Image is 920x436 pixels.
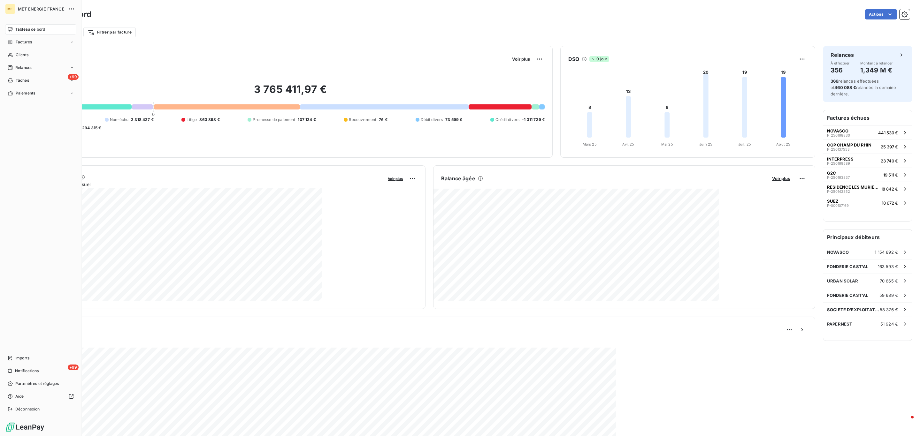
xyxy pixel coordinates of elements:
[898,414,914,430] iframe: Intercom live chat
[865,9,897,19] button: Actions
[68,365,79,370] span: +99
[827,128,848,133] span: NOVASCO
[5,4,15,14] div: ME
[823,168,912,182] button: G2CF-25016383719 511 €
[770,176,792,181] button: Voir plus
[510,56,532,62] button: Voir plus
[823,139,912,154] button: COP CHAMP DU RHINF-25013755325 397 €
[298,117,316,123] span: 107 124 €
[386,176,405,181] button: Voir plus
[827,142,871,147] span: COP CHAMP DU RHIN
[622,142,634,147] tspan: Avr. 25
[589,56,609,62] span: 0 jour
[827,293,868,298] span: FONDERIE CAST'AL
[445,117,462,123] span: 73 599 €
[827,307,880,312] span: SOCIETE D'EXPLOITATION DES MARCHES COMMUNAUX
[823,110,912,125] h6: Factures échues
[349,117,376,123] span: Recouvrement
[878,130,898,135] span: 441 530 €
[882,200,898,206] span: 18 672 €
[15,65,32,71] span: Relances
[199,117,219,123] span: 863 898 €
[568,55,579,63] h6: DSO
[522,117,545,123] span: -1 311 729 €
[421,117,443,123] span: Débit divers
[827,199,839,204] span: SUEZ
[495,117,519,123] span: Crédit divers
[253,117,295,123] span: Promesse de paiement
[131,117,154,123] span: 2 318 427 €
[36,181,383,188] span: Chiffre d'affaires mensuel
[875,250,898,255] span: 1 154 692 €
[827,133,850,137] span: F-250168830
[827,170,836,176] span: G2C
[881,144,898,149] span: 25 397 €
[880,321,898,327] span: 51 924 €
[831,61,850,65] span: À effectuer
[880,278,898,283] span: 70 665 €
[860,65,893,75] h4: 1,349 M €
[512,56,530,62] span: Voir plus
[152,112,155,117] span: 0
[583,142,597,147] tspan: Mars 25
[15,368,39,374] span: Notifications
[5,88,76,98] a: Paiements
[699,142,712,147] tspan: Juin 25
[878,264,898,269] span: 163 593 €
[827,264,868,269] span: FONDERIE CAST'AL
[68,74,79,80] span: +99
[880,307,898,312] span: 58 376 €
[187,117,197,123] span: Litige
[831,79,838,84] span: 366
[5,422,45,432] img: Logo LeanPay
[15,355,29,361] span: Imports
[823,125,912,139] button: NOVASCOF-250168830441 530 €
[823,229,912,245] h6: Principaux débiteurs
[834,85,856,90] span: 460 088 €
[16,52,28,58] span: Clients
[16,90,35,96] span: Paiements
[5,379,76,389] a: Paramètres et réglages
[827,321,852,327] span: PAPERNEST
[827,278,858,283] span: URBAN SOLAR
[738,142,751,147] tspan: Juil. 25
[5,50,76,60] a: Clients
[776,142,790,147] tspan: Août 25
[823,182,912,196] button: RESIDENCE LES MURIERSF-25014235218 842 €
[15,394,24,399] span: Aide
[83,27,136,37] button: Filtrer par facture
[15,406,40,412] span: Déconnexion
[5,75,76,86] a: +99Tâches
[5,391,76,402] a: Aide
[661,142,673,147] tspan: Mai 25
[110,117,128,123] span: Non-échu
[80,125,101,131] span: -294 315 €
[827,176,850,179] span: F-250163837
[831,65,850,75] h4: 356
[881,186,898,192] span: 18 842 €
[379,117,387,123] span: 76 €
[15,381,59,387] span: Paramètres et réglages
[15,26,45,32] span: Tableau de bord
[881,158,898,163] span: 23 740 €
[831,51,854,59] h6: Relances
[827,147,850,151] span: F-250137553
[831,79,896,96] span: relances effectuées et relancés la semaine dernière.
[883,172,898,177] span: 19 511 €
[16,39,32,45] span: Factures
[827,190,850,193] span: F-250142352
[5,37,76,47] a: Factures
[5,353,76,363] a: Imports
[827,204,849,207] span: F-000107169
[827,162,850,165] span: F-250169589
[827,156,854,162] span: INTERPRESS
[879,293,898,298] span: 59 689 €
[827,250,849,255] span: NOVASCO
[16,78,29,83] span: Tâches
[36,83,545,102] h2: 3 765 411,97 €
[823,154,912,168] button: INTERPRESSF-25016958923 740 €
[5,24,76,34] a: Tableau de bord
[5,63,76,73] a: Relances
[823,196,912,210] button: SUEZF-00010716918 672 €
[827,184,878,190] span: RESIDENCE LES MURIERS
